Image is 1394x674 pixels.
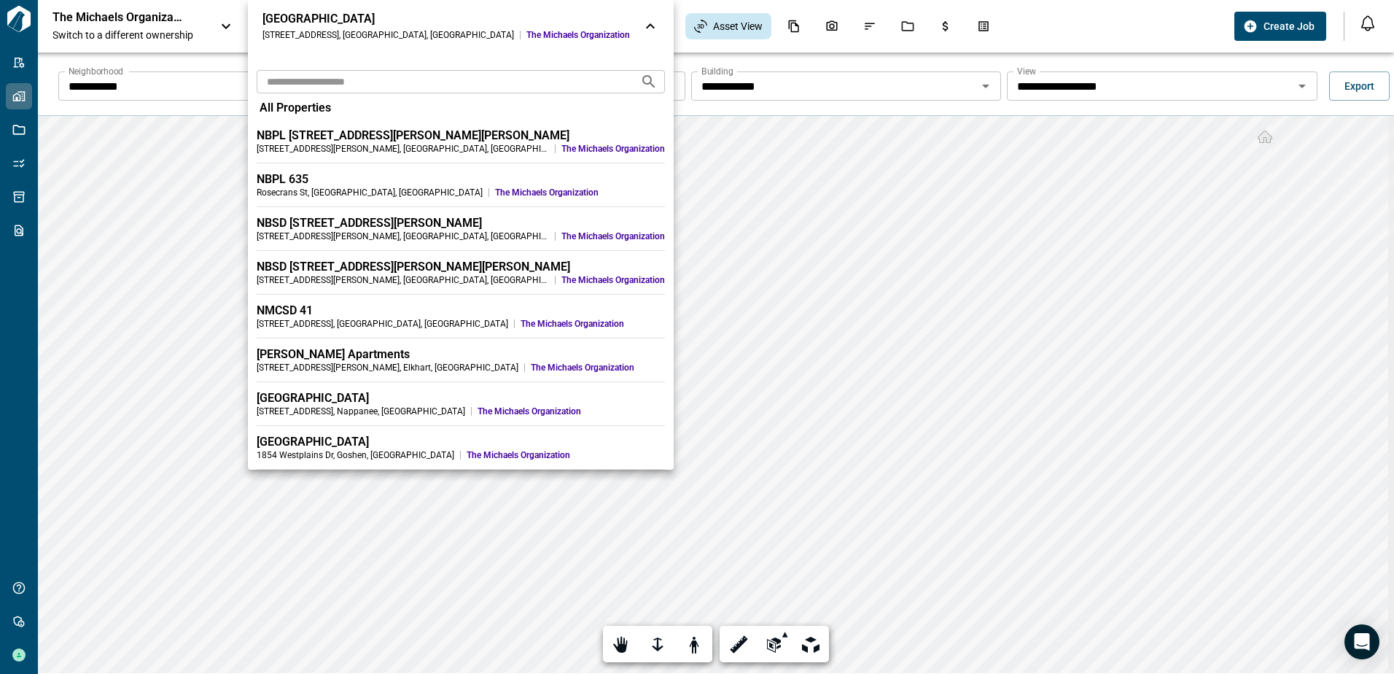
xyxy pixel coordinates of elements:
div: [STREET_ADDRESS] , [GEOGRAPHIC_DATA] , [GEOGRAPHIC_DATA] [257,318,508,330]
button: Search projects [634,67,663,96]
div: [STREET_ADDRESS] , Nappanee , [GEOGRAPHIC_DATA] [257,406,465,417]
span: The Michaels Organization [467,449,665,461]
span: The Michaels Organization [521,318,665,330]
span: The Michaels Organization [495,187,665,198]
div: [STREET_ADDRESS][PERSON_NAME] , [GEOGRAPHIC_DATA] , [GEOGRAPHIC_DATA] [257,274,549,286]
div: NBSD [STREET_ADDRESS][PERSON_NAME] [257,216,665,231]
div: Rosecrans St , [GEOGRAPHIC_DATA] , [GEOGRAPHIC_DATA] [257,187,483,198]
div: [GEOGRAPHIC_DATA] [262,12,630,26]
div: [GEOGRAPHIC_DATA] [257,435,665,449]
div: NMCSD 41 [257,303,665,318]
div: [STREET_ADDRESS][PERSON_NAME] , [GEOGRAPHIC_DATA] , [GEOGRAPHIC_DATA] [257,143,549,155]
div: NBPL [STREET_ADDRESS][PERSON_NAME][PERSON_NAME] [257,128,665,143]
div: [GEOGRAPHIC_DATA] [257,391,665,406]
span: The Michaels Organization [478,406,665,417]
div: [STREET_ADDRESS][PERSON_NAME] , [GEOGRAPHIC_DATA] , [GEOGRAPHIC_DATA] [257,231,549,242]
div: NBPL 635 [257,172,665,187]
span: All Properties [260,101,331,115]
span: The Michaels Organization [561,231,665,242]
div: [STREET_ADDRESS] , [GEOGRAPHIC_DATA] , [GEOGRAPHIC_DATA] [262,29,514,41]
div: [PERSON_NAME] Apartments [257,347,665,362]
span: The Michaels Organization [526,29,630,41]
div: NBSD [STREET_ADDRESS][PERSON_NAME][PERSON_NAME] [257,260,665,274]
div: 1854 Westplains Dr , Goshen , [GEOGRAPHIC_DATA] [257,449,454,461]
div: Open Intercom Messenger [1344,624,1379,659]
span: The Michaels Organization [561,274,665,286]
span: The Michaels Organization [561,143,665,155]
div: [STREET_ADDRESS][PERSON_NAME] , Elkhart , [GEOGRAPHIC_DATA] [257,362,518,373]
span: The Michaels Organization [531,362,665,373]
